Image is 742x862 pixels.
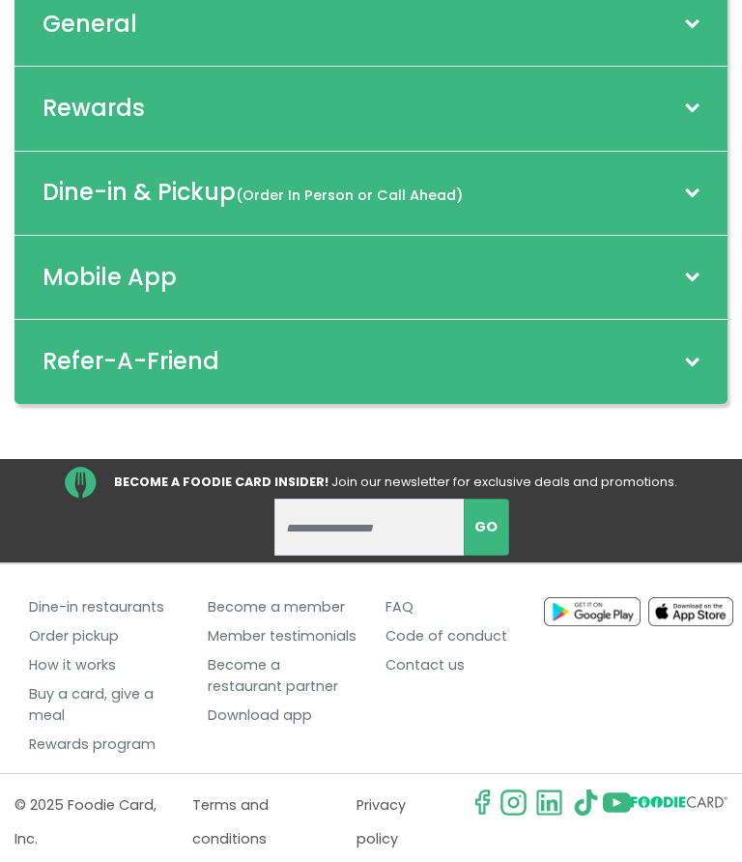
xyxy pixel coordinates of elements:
[357,789,444,856] a: Privacy policy
[43,264,177,292] h2: Mobile App
[464,499,510,557] button: subscribe
[603,789,631,817] img: youtube.svg
[29,731,179,760] a: Rewards program
[29,680,179,731] a: Buy a card, give a meal
[43,95,145,123] h2: Rewards
[631,796,728,815] svg: FoodieCard
[385,592,535,621] a: FAQ
[114,474,328,490] strong: BECOME A FOODIE CARD INSIDER!
[331,474,677,490] span: Join our newsletter for exclusive deals and promotions.
[29,621,179,650] a: Order pickup
[208,592,357,621] a: Become a member
[43,179,463,207] h2: Dine-in & Pickup
[469,789,497,817] svg: check us out on facebook
[385,621,535,650] a: Code of conduct
[208,651,357,702] a: Become a restaurant partner
[29,592,179,621] a: Dine-in restaurants
[43,348,219,376] h2: Refer-A-Friend
[535,789,563,817] img: linkedin.svg
[236,186,463,205] span: (Order In Person or Call Ahead)
[572,789,600,817] img: tiktok.svg
[192,789,335,856] a: Terms and conditions
[43,11,137,39] h2: General
[208,702,357,731] a: Download app
[385,651,535,680] a: Contact us
[14,789,171,856] p: © 2025 Foodie Card, Inc.
[274,499,465,557] input: enter email address
[208,621,357,650] a: Member testimonials
[29,651,179,680] a: How it works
